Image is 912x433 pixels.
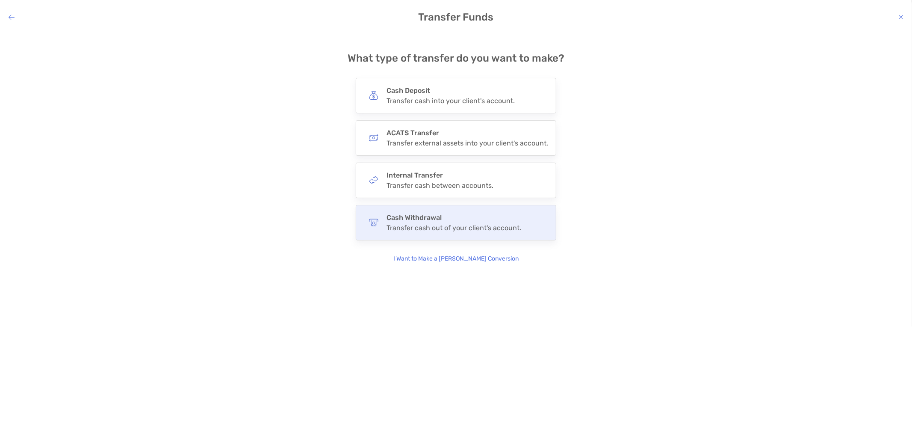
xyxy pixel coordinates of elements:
div: Transfer cash into your client's account. [387,97,515,105]
div: Transfer cash out of your client's account. [387,224,521,232]
img: button icon [369,133,378,142]
p: I Want to Make a [PERSON_NAME] Conversion [393,254,519,264]
img: button icon [369,218,378,227]
h4: Cash Withdrawal [387,214,521,222]
div: Transfer cash between accounts. [387,181,493,190]
img: button icon [369,91,378,100]
div: Transfer external assets into your client's account. [387,139,548,147]
h4: What type of transfer do you want to make? [348,52,564,64]
h4: ACATS Transfer [387,129,548,137]
h4: Internal Transfer [387,171,493,179]
img: button icon [369,175,378,185]
h4: Cash Deposit [387,86,515,95]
